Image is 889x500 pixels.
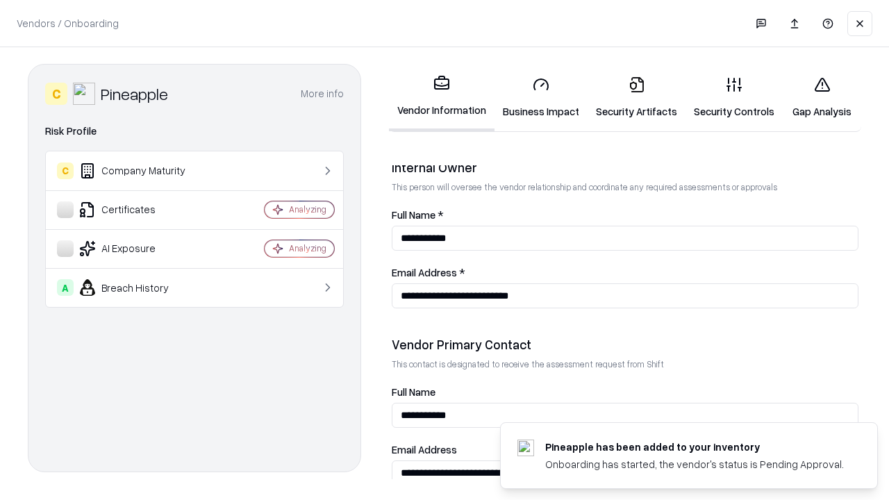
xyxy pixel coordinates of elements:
div: Risk Profile [45,123,344,140]
a: Security Artifacts [588,65,686,130]
div: A [57,279,74,296]
div: Internal Owner [392,159,858,176]
div: C [57,162,74,179]
div: AI Exposure [57,240,223,257]
label: Full Name [392,387,858,397]
label: Email Address * [392,267,858,278]
div: Vendor Primary Contact [392,336,858,353]
div: Onboarding has started, the vendor's status is Pending Approval. [545,457,844,472]
div: Pineapple has been added to your inventory [545,440,844,454]
div: C [45,83,67,105]
a: Business Impact [495,65,588,130]
a: Security Controls [686,65,783,130]
div: Certificates [57,201,223,218]
label: Email Address [392,444,858,455]
label: Full Name * [392,210,858,220]
img: Pineapple [73,83,95,105]
button: More info [301,81,344,106]
img: pineappleenergy.com [517,440,534,456]
a: Gap Analysis [783,65,861,130]
p: Vendors / Onboarding [17,16,119,31]
div: Analyzing [289,203,326,215]
div: Pineapple [101,83,168,105]
div: Analyzing [289,242,326,254]
a: Vendor Information [389,64,495,131]
div: Company Maturity [57,162,223,179]
p: This person will oversee the vendor relationship and coordinate any required assessments or appro... [392,181,858,193]
div: Breach History [57,279,223,296]
p: This contact is designated to receive the assessment request from Shift [392,358,858,370]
